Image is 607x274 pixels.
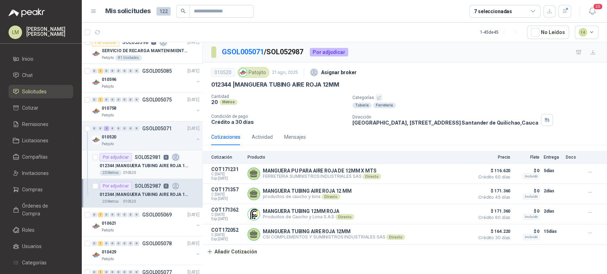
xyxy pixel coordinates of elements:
img: Company Logo [239,68,247,76]
p: [PERSON_NAME] [PERSON_NAME] [26,27,73,37]
div: 0 [128,68,133,73]
span: Crédito 45 días [475,195,510,199]
span: 20 [593,3,603,10]
p: Productos de Caucho y Lona S.A.S [263,214,354,220]
p: productos de caucho y lona [263,194,352,199]
span: Categorías [22,259,47,267]
div: 0 [116,126,121,131]
div: 1 [98,97,103,102]
div: 0 [92,68,97,73]
a: Compañías [9,150,73,164]
span: Compras [22,186,43,193]
p: Patojito [102,228,114,233]
p: 2 días [544,187,561,195]
div: 20 Metros [100,170,122,176]
div: 0 [116,68,121,73]
p: MANGUERA PU PARA AIRE ROJA DE 12MM X MTS [263,168,381,174]
div: 2 [104,126,109,131]
p: 21 ago, 2025 [272,69,298,76]
span: Chat [22,71,33,79]
p: 4 [164,183,169,188]
span: Cotizar [22,104,38,112]
div: 1 - 45 de 45 [480,27,521,38]
span: Exp: [DATE] [211,217,243,221]
p: Patojito [102,256,114,262]
span: Exp: [DATE] [211,197,243,201]
p: Asignar broker [321,68,357,76]
div: 0 [116,212,121,217]
div: Cotizaciones [211,133,240,141]
p: 012344 | MANGUERA TUBING AIRE ROJA 12MM [100,191,188,198]
p: Flete [515,155,539,160]
p: SOL052987 [135,183,161,188]
p: GSOL005071 [142,126,172,131]
span: 122 [156,7,171,16]
p: [DATE] [187,212,199,218]
div: LM [9,26,22,39]
div: Directo [386,234,405,240]
p: [DATE] [187,68,199,75]
div: 0 [128,97,133,102]
div: 0 [92,126,97,131]
div: 0 [134,212,139,217]
a: Chat [9,68,73,82]
p: 5 días [544,166,561,175]
div: 0 [128,126,133,131]
p: 012344 | MANGUERA TUBING AIRE ROJA 12MM [211,81,339,88]
span: Licitaciones [22,137,48,144]
span: Crédito 60 días [475,215,510,220]
p: / SOL052987 [222,46,304,57]
img: Company Logo [92,222,100,230]
a: Invitaciones [9,166,73,180]
div: 0 [110,97,115,102]
div: 1 [98,241,103,246]
div: Ferretería [373,103,396,108]
p: 2 días [544,207,561,215]
p: Patojito [102,141,114,147]
a: Solicitudes [9,85,73,98]
span: Solicitudes [22,88,47,95]
a: Órdenes de Compra [9,199,73,220]
p: Dirección [352,115,538,120]
div: 1 [98,212,103,217]
div: 0 [98,126,103,131]
span: Compañías [22,153,48,161]
span: Remisiones [22,120,48,128]
p: 010520 [123,199,136,204]
p: [DATE] [187,125,199,132]
span: C: [DATE] [211,233,243,237]
div: Mensajes [284,133,306,141]
p: COT172052 [211,227,243,233]
span: Órdenes de Compra [22,202,66,218]
span: $ 171.360 [475,207,510,215]
button: No Leídos [527,26,569,39]
p: Crédito a 30 días [211,119,347,125]
div: 0 [116,241,121,246]
img: Company Logo [92,251,100,259]
div: 0 [134,126,139,131]
p: MANGUERA TUBING 12MM ROJA [263,208,354,214]
img: Company Logo [92,107,100,115]
p: SOL053398 [122,40,148,45]
span: $ 164.220 [475,227,510,236]
div: Metros [219,99,238,105]
p: 010596 [102,76,116,83]
p: $ 0 [515,187,539,195]
img: Company Logo [248,208,260,220]
div: 0 [104,68,109,73]
p: $ 0 [515,227,539,236]
div: Incluido [523,174,539,179]
div: 0 [122,212,127,217]
p: Precio [475,155,510,160]
p: GSOL005075 [142,97,172,102]
div: Por adjudicar [310,48,348,56]
span: Crédito 60 días [475,175,510,179]
p: Cotización [211,155,243,160]
div: Actividad [252,133,273,141]
span: Exp: [DATE] [211,237,243,241]
p: Condición de pago [211,114,347,119]
span: C: [DATE] [211,192,243,197]
a: Por adjudicarSOL0529814012344 |MANGUERA TUBING AIRE ROJA 12MM20 Metros010520 [82,150,202,179]
span: Usuarios [22,242,42,250]
p: 0 [151,40,156,45]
